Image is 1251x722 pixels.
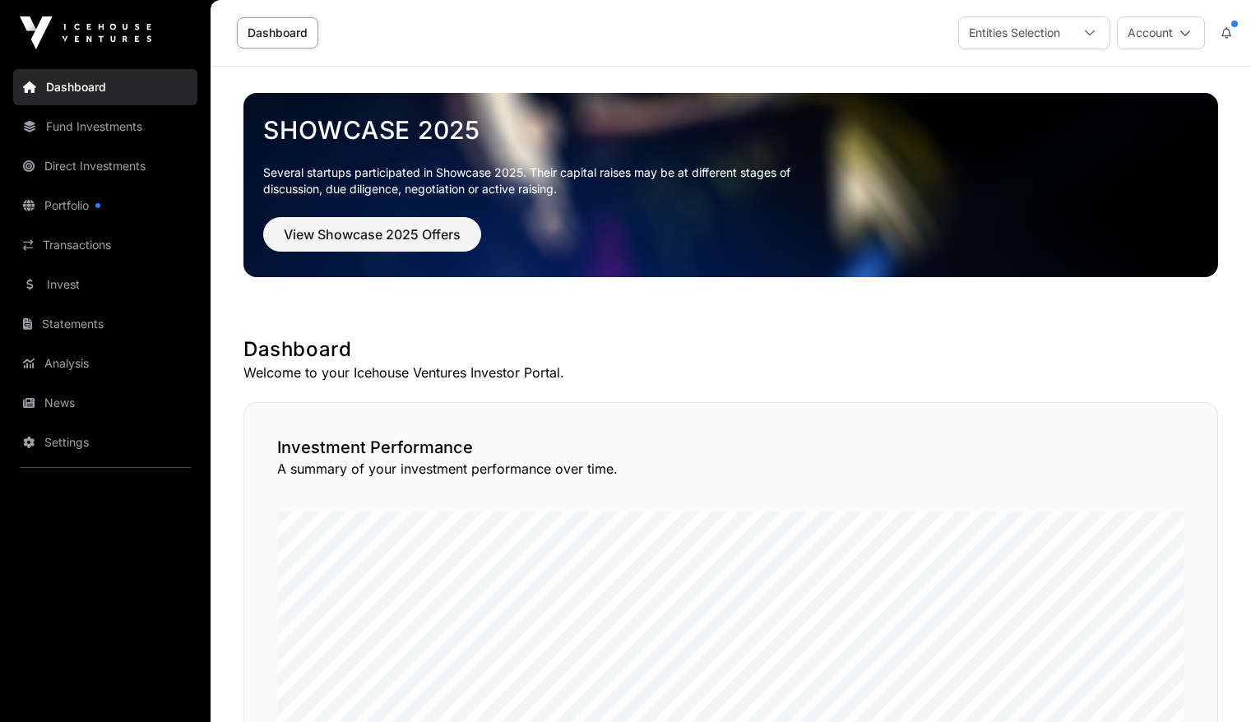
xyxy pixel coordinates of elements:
p: Several startups participated in Showcase 2025. Their capital raises may be at different stages o... [263,164,816,197]
span: View Showcase 2025 Offers [284,224,461,244]
a: Fund Investments [13,109,197,145]
a: Analysis [13,345,197,382]
a: Settings [13,424,197,461]
img: Showcase 2025 [243,93,1218,277]
a: Invest [13,266,197,303]
a: Statements [13,306,197,342]
button: Account [1117,16,1205,49]
p: A summary of your investment performance over time. [277,459,1184,479]
a: Showcase 2025 [263,115,1198,145]
iframe: Chat Widget [1169,643,1251,722]
a: View Showcase 2025 Offers [263,234,481,250]
button: View Showcase 2025 Offers [263,217,481,252]
a: Dashboard [237,17,318,49]
a: Transactions [13,227,197,263]
img: Icehouse Ventures Logo [20,16,151,49]
a: Direct Investments [13,148,197,184]
p: Welcome to your Icehouse Ventures Investor Portal. [243,363,1218,382]
a: News [13,385,197,421]
h2: Investment Performance [277,436,1184,459]
div: Entities Selection [959,17,1070,49]
h1: Dashboard [243,336,1218,363]
a: Dashboard [13,69,197,105]
a: Portfolio [13,187,197,224]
